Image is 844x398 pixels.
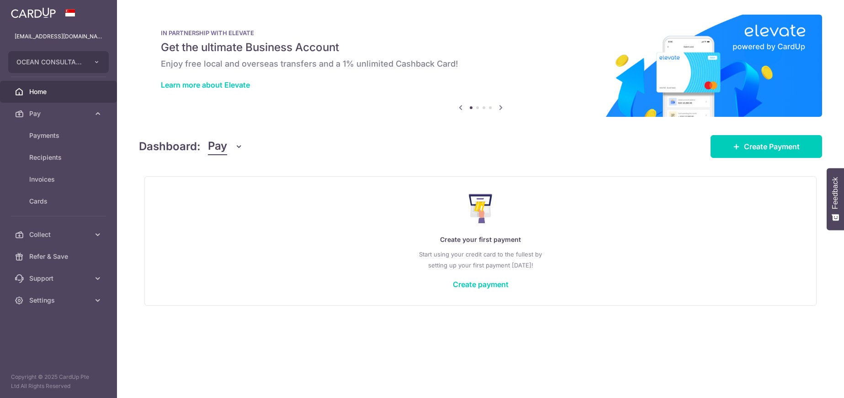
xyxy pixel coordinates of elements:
button: Pay [208,138,243,155]
span: Cards [29,197,90,206]
h5: Get the ultimate Business Account [161,40,800,55]
a: Learn more about Elevate [161,80,250,89]
span: Feedback [831,177,839,209]
span: Refer & Save [29,252,90,261]
button: OCEAN CONSULTANT EMPLOYMENT PTE. LTD. [8,51,109,73]
span: OCEAN CONSULTANT EMPLOYMENT PTE. LTD. [16,58,84,67]
span: Invoices [29,175,90,184]
p: Create your first payment [163,234,798,245]
p: [EMAIL_ADDRESS][DOMAIN_NAME] [15,32,102,41]
img: Renovation banner [139,15,822,117]
span: Home [29,87,90,96]
img: CardUp [11,7,56,18]
span: Payments [29,131,90,140]
span: Create Payment [744,141,800,152]
p: Start using your credit card to the fullest by setting up your first payment [DATE]! [163,249,798,271]
button: Feedback - Show survey [827,168,844,230]
a: Create payment [453,280,509,289]
p: IN PARTNERSHIP WITH ELEVATE [161,29,800,37]
span: Recipients [29,153,90,162]
h4: Dashboard: [139,138,201,155]
span: Pay [208,138,227,155]
a: Create Payment [711,135,822,158]
span: Support [29,274,90,283]
iframe: Opens a widget where you can find more information [786,371,835,393]
span: Collect [29,230,90,239]
img: Make Payment [469,194,492,223]
span: Settings [29,296,90,305]
h6: Enjoy free local and overseas transfers and a 1% unlimited Cashback Card! [161,58,800,69]
span: Pay [29,109,90,118]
